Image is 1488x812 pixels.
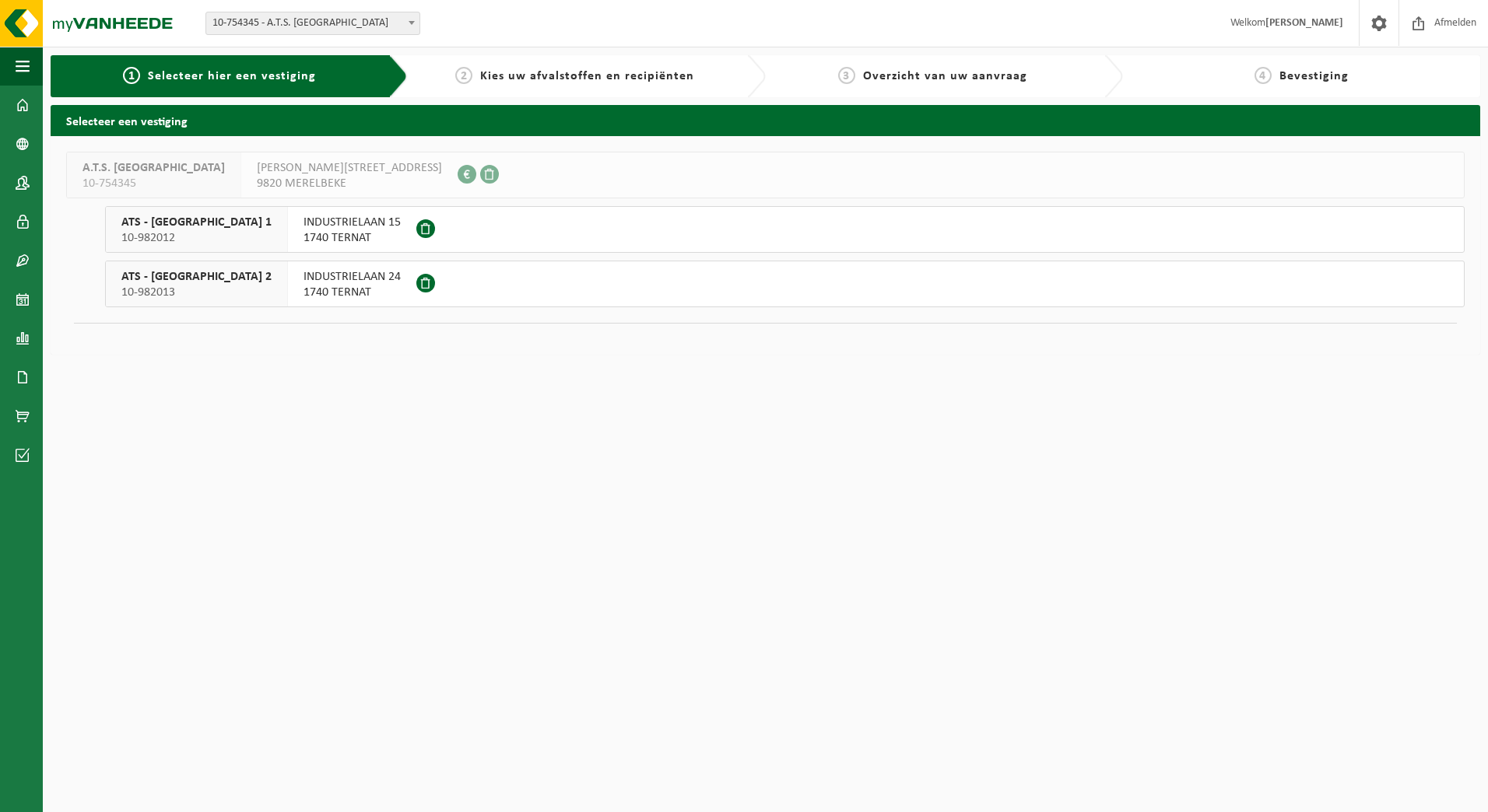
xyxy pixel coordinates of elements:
[304,285,401,300] span: 1740 TERNAT
[257,176,442,191] span: 9820 MERELBEKE
[863,70,1027,82] span: Overzicht van uw aanvraag
[257,160,442,176] span: [PERSON_NAME][STREET_ADDRESS]
[82,160,225,176] span: A.T.S. [GEOGRAPHIC_DATA]
[480,70,694,82] span: Kies uw afvalstoffen en recipiënten
[1265,17,1343,29] strong: [PERSON_NAME]
[304,269,401,285] span: INDUSTRIELAAN 24
[51,105,1480,135] h2: Selecteer een vestiging
[1279,70,1349,82] span: Bevestiging
[121,215,272,230] span: ATS - [GEOGRAPHIC_DATA] 1
[205,12,420,35] span: 10-754345 - A.T.S. BRUSSEL - MERELBEKE
[121,230,272,246] span: 10-982012
[82,176,225,191] span: 10-754345
[105,206,1465,253] button: ATS - [GEOGRAPHIC_DATA] 1 10-982012 INDUSTRIELAAN 151740 TERNAT
[304,215,401,230] span: INDUSTRIELAAN 15
[123,67,140,84] span: 1
[121,285,272,300] span: 10-982013
[455,67,472,84] span: 2
[838,67,855,84] span: 3
[304,230,401,246] span: 1740 TERNAT
[1255,67,1272,84] span: 4
[121,269,272,285] span: ATS - [GEOGRAPHIC_DATA] 2
[105,261,1465,307] button: ATS - [GEOGRAPHIC_DATA] 2 10-982013 INDUSTRIELAAN 241740 TERNAT
[148,70,316,82] span: Selecteer hier een vestiging
[206,12,419,34] span: 10-754345 - A.T.S. BRUSSEL - MERELBEKE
